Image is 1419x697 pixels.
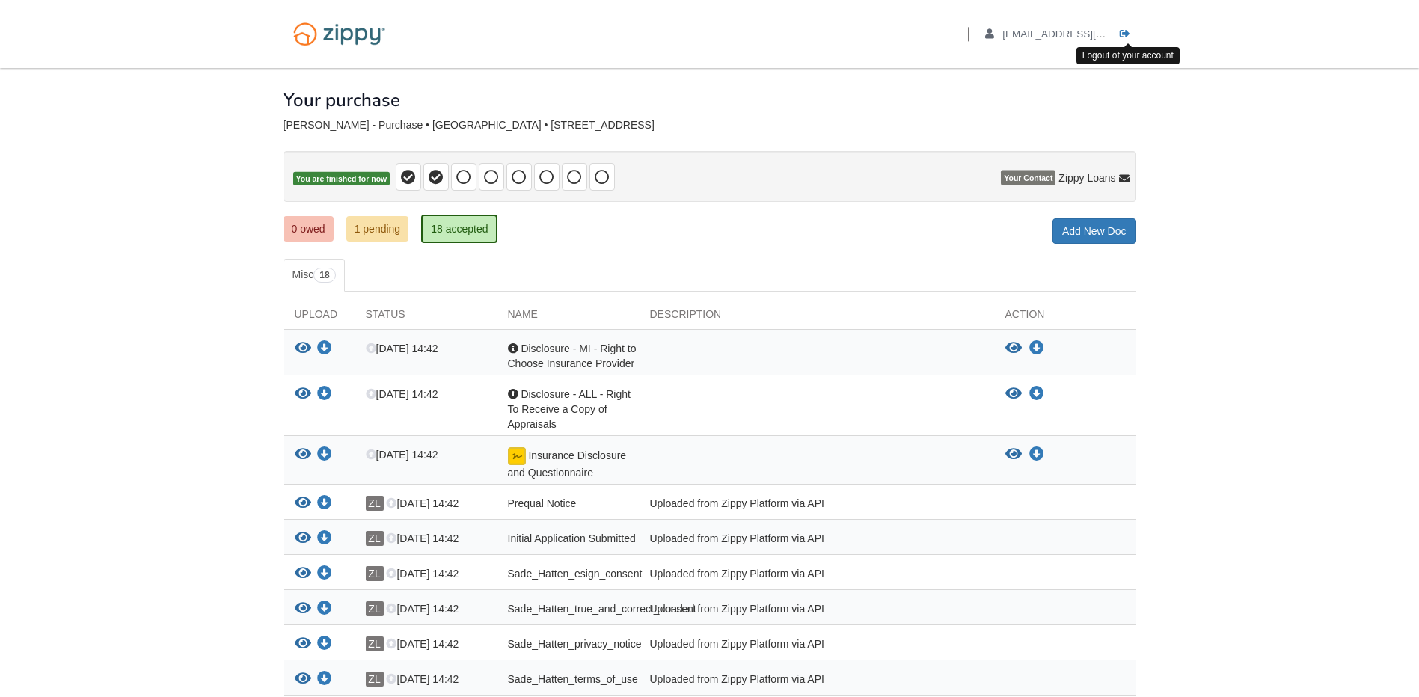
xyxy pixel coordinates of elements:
a: Download Sade_Hatten_privacy_notice [317,639,332,651]
a: Add New Doc [1052,218,1136,244]
a: Download Insurance Disclosure and Questionnaire [1029,449,1044,461]
a: Download Disclosure - MI - Right to Choose Insurance Provider [1029,343,1044,354]
div: Uploaded from Zippy Platform via API [639,566,994,586]
div: Uploaded from Zippy Platform via API [639,672,994,691]
a: Download Sade_Hatten_terms_of_use [317,674,332,686]
span: ZL [366,672,384,687]
span: Initial Application Submitted [508,532,636,544]
a: Download Prequal Notice [317,498,332,510]
div: Uploaded from Zippy Platform via API [639,636,994,656]
div: Uploaded from Zippy Platform via API [639,531,994,550]
span: ZL [366,496,384,511]
div: Status [355,307,497,329]
button: View Sade_Hatten_terms_of_use [295,672,311,687]
button: View Insurance Disclosure and Questionnaire [1005,447,1022,462]
div: Description [639,307,994,329]
span: [DATE] 14:42 [366,388,438,400]
div: [PERSON_NAME] - Purchase • [GEOGRAPHIC_DATA] • [STREET_ADDRESS] [284,119,1136,132]
a: Download Sade_Hatten_esign_consent [317,568,332,580]
button: View Initial Application Submitted [295,531,311,547]
a: 18 accepted [421,215,497,243]
span: [DATE] 14:42 [386,603,459,615]
button: View Disclosure - MI - Right to Choose Insurance Provider [1005,341,1022,356]
img: Logo [284,15,395,53]
span: Your Contact [1001,171,1055,185]
a: Download Disclosure - MI - Right to Choose Insurance Provider [317,343,332,355]
span: [DATE] 14:42 [386,532,459,544]
div: Logout of your account [1076,47,1180,64]
button: View Disclosure - ALL - Right To Receive a Copy of Appraisals [1005,387,1022,402]
button: View Insurance Disclosure and Questionnaire [295,447,311,463]
div: Uploaded from Zippy Platform via API [639,496,994,515]
button: View Sade_Hatten_privacy_notice [295,636,311,652]
a: 0 owed [284,216,334,242]
span: Sade_Hatten_true_and_correct_consent [508,603,696,615]
span: You are finished for now [293,172,390,186]
button: View Sade_Hatten_true_and_correct_consent [295,601,311,617]
button: View Prequal Notice [295,496,311,512]
span: [DATE] 14:42 [386,568,459,580]
span: Zippy Loans [1058,171,1115,185]
a: Download Insurance Disclosure and Questionnaire [317,449,332,461]
span: Disclosure - MI - Right to Choose Insurance Provider [508,343,637,369]
span: Disclosure - ALL - Right To Receive a Copy of Appraisals [508,388,631,430]
span: [DATE] 14:42 [366,343,438,354]
span: Sade_Hatten_esign_consent [508,568,643,580]
span: [DATE] 14:42 [386,638,459,650]
a: 1 pending [346,216,409,242]
button: View Disclosure - MI - Right to Choose Insurance Provider [295,341,311,357]
span: [DATE] 14:42 [366,449,438,461]
span: Prequal Notice [508,497,577,509]
span: Sade_Hatten_privacy_notice [508,638,642,650]
a: Misc [284,259,345,292]
div: Uploaded from Zippy Platform via API [639,601,994,621]
a: Download Disclosure - ALL - Right To Receive a Copy of Appraisals [317,389,332,401]
span: 18 [313,268,335,283]
span: [DATE] 14:42 [386,497,459,509]
div: Name [497,307,639,329]
div: Upload [284,307,355,329]
div: Action [994,307,1136,329]
span: ZL [366,601,384,616]
span: [DATE] 14:42 [386,673,459,685]
button: View Disclosure - ALL - Right To Receive a Copy of Appraisals [295,387,311,402]
a: Download Initial Application Submitted [317,533,332,545]
a: edit profile [985,28,1257,43]
span: ZL [366,566,384,581]
a: Download Disclosure - ALL - Right To Receive a Copy of Appraisals [1029,388,1044,400]
h1: Your purchase [284,90,400,110]
span: sade.hatten@yahoo.com [1002,28,1257,40]
span: ZL [366,636,384,651]
img: Document accepted [508,447,526,465]
span: Insurance Disclosure and Questionnaire [508,449,627,479]
button: View Sade_Hatten_esign_consent [295,566,311,582]
a: Log out [1120,28,1136,43]
span: ZL [366,531,384,546]
a: Download Sade_Hatten_true_and_correct_consent [317,604,332,615]
span: Sade_Hatten_terms_of_use [508,673,638,685]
